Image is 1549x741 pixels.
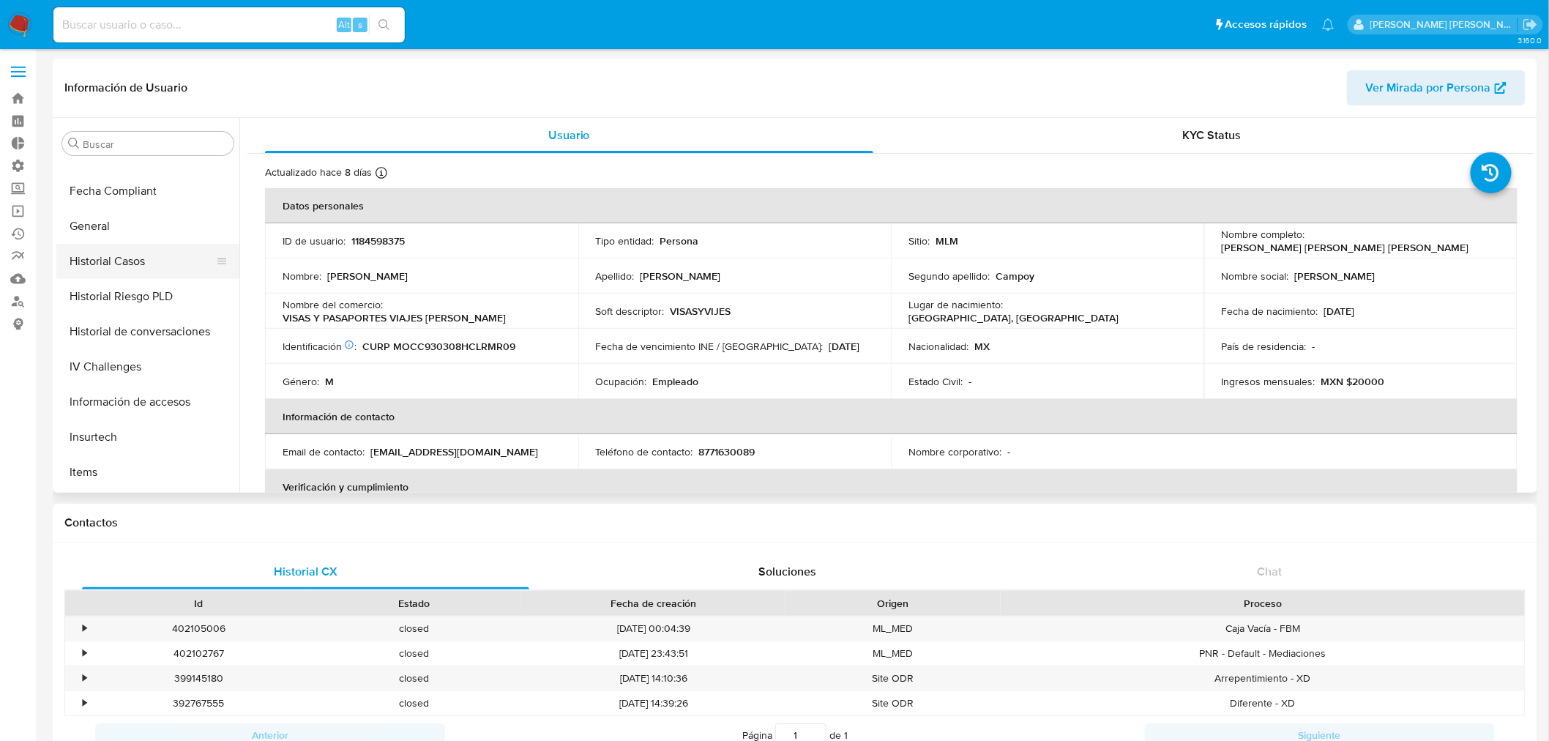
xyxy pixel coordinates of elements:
p: Fecha de nacimiento : [1222,305,1318,318]
p: MXN $20000 [1321,375,1385,388]
p: País de residencia : [1222,340,1307,353]
p: Nombre del comercio : [283,298,383,311]
p: VISASYVIJES [671,305,731,318]
p: Identificación : [283,340,357,353]
div: closed [306,617,521,641]
div: Caja Vacía - FBM [1001,617,1525,641]
p: [DATE] [829,340,860,353]
button: Buscar [68,138,80,149]
button: search-icon [369,15,399,35]
button: Historial de conversaciones [56,314,239,349]
div: closed [306,641,521,666]
button: Historial Riesgo PLD [56,279,239,314]
button: KYC [56,490,239,525]
p: Tipo entidad : [596,234,654,247]
div: 399145180 [91,666,306,690]
p: Persona [660,234,699,247]
div: Diferente - XD [1001,691,1525,715]
button: Ver Mirada por Persona [1347,70,1526,105]
div: closed [306,691,521,715]
div: Proceso [1011,596,1515,611]
p: Nombre completo : [1222,228,1305,241]
p: Sitio : [908,234,930,247]
p: Lugar de nacimiento : [908,298,1003,311]
input: Buscar usuario o caso... [53,15,405,34]
p: Empleado [653,375,699,388]
p: Teléfono de contacto : [596,445,693,458]
p: [DATE] [1324,305,1355,318]
p: 8771630089 [699,445,755,458]
p: Nombre social : [1222,269,1289,283]
button: Items [56,455,239,490]
p: Actualizado hace 8 días [265,165,372,179]
button: Información de accesos [56,384,239,420]
p: Campoy [996,269,1034,283]
div: Id [101,596,296,611]
p: Ocupación : [596,375,647,388]
p: - [968,375,971,388]
div: Origen [796,596,990,611]
button: Insurtech [56,420,239,455]
div: • [83,622,86,636]
button: IV Challenges [56,349,239,384]
p: MX [974,340,990,353]
th: Datos personales [265,188,1518,223]
p: Segundo apellido : [908,269,990,283]
h1: Información de Usuario [64,81,187,95]
div: [DATE] 23:43:51 [521,641,785,666]
div: Arrepentimiento - XD [1001,666,1525,690]
div: • [83,696,86,710]
p: CURP MOCC930308HCLRMR09 [362,340,515,353]
p: 1184598375 [351,234,405,247]
th: Verificación y cumplimiento [265,469,1518,504]
p: Soft descriptor : [596,305,665,318]
span: Usuario [548,127,590,144]
p: - [1313,340,1315,353]
p: [PERSON_NAME] [327,269,408,283]
p: ID de usuario : [283,234,346,247]
span: s [358,18,362,31]
div: closed [306,666,521,690]
div: 402102767 [91,641,306,666]
p: - [1007,445,1010,458]
div: PNR - Default - Mediaciones [1001,641,1525,666]
span: Accesos rápidos [1225,17,1307,32]
input: Buscar [83,138,228,151]
h1: Contactos [64,515,1526,530]
th: Información de contacto [265,399,1518,434]
div: Site ODR [785,691,1001,715]
p: Nombre : [283,269,321,283]
p: Email de contacto : [283,445,365,458]
div: ML_MED [785,641,1001,666]
button: General [56,209,239,244]
span: Alt [338,18,350,31]
p: Fecha de vencimiento INE / [GEOGRAPHIC_DATA] : [596,340,824,353]
div: [DATE] 14:39:26 [521,691,785,715]
div: Fecha de creación [531,596,775,611]
div: 392767555 [91,691,306,715]
p: Apellido : [596,269,635,283]
p: mercedes.medrano@mercadolibre.com [1370,18,1518,31]
p: [PERSON_NAME] [641,269,721,283]
div: • [83,647,86,660]
span: KYC Status [1183,127,1242,144]
p: [EMAIL_ADDRESS][DOMAIN_NAME] [370,445,538,458]
p: Ingresos mensuales : [1222,375,1315,388]
p: [PERSON_NAME] [PERSON_NAME] [PERSON_NAME] [1222,241,1469,254]
p: [PERSON_NAME] [1295,269,1376,283]
a: Salir [1523,17,1538,32]
span: Ver Mirada por Persona [1366,70,1491,105]
button: Fecha Compliant [56,174,239,209]
div: [DATE] 00:04:39 [521,617,785,641]
button: Historial Casos [56,244,228,279]
p: MLM [936,234,958,247]
p: Nacionalidad : [908,340,968,353]
div: • [83,671,86,685]
p: [GEOGRAPHIC_DATA], [GEOGRAPHIC_DATA] [908,311,1119,324]
div: Site ODR [785,666,1001,690]
span: Chat [1258,563,1283,580]
span: Soluciones [759,563,817,580]
div: Estado [316,596,511,611]
p: VISAS Y PASAPORTES VIAJES [PERSON_NAME] [283,311,506,324]
div: ML_MED [785,617,1001,641]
